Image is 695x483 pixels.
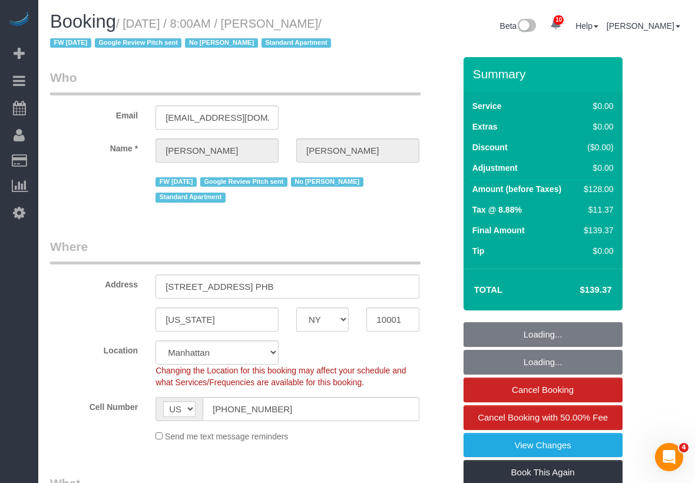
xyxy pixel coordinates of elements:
label: Final Amount [472,224,525,236]
input: Zip Code [366,307,419,332]
label: Tax @ 8.88% [472,204,522,216]
h4: $139.37 [544,285,611,295]
span: Standard Apartment [155,193,226,202]
input: Last Name [296,138,419,163]
span: Booking [50,11,116,32]
label: Location [41,340,147,356]
input: First Name [155,138,279,163]
img: Automaid Logo [7,12,31,28]
img: New interface [517,19,536,34]
span: FW [DATE] [155,177,197,187]
label: Discount [472,141,508,153]
span: Cancel Booking with 50.00% Fee [478,412,608,422]
label: Email [41,105,147,121]
label: Cell Number [41,397,147,413]
div: $0.00 [579,121,613,133]
h3: Summary [473,67,617,81]
label: Amount (before Taxes) [472,183,561,195]
a: Cancel Booking with 50.00% Fee [464,405,623,430]
div: $0.00 [579,100,613,112]
a: Help [575,21,598,31]
legend: Where [50,238,421,264]
span: Changing the Location for this booking may affect your schedule and what Services/Frequencies are... [155,366,406,387]
label: Name * [41,138,147,154]
span: Standard Apartment [262,38,332,48]
small: / [DATE] / 8:00AM / [PERSON_NAME] [50,17,335,50]
a: View Changes [464,433,623,458]
div: $0.00 [579,245,613,257]
span: Google Review Pitch sent [95,38,182,48]
span: FW [DATE] [50,38,91,48]
span: Send me text message reminders [165,432,288,441]
label: Extras [472,121,498,133]
div: ($0.00) [579,141,613,153]
label: Tip [472,245,485,257]
a: [PERSON_NAME] [607,21,680,31]
div: $0.00 [579,162,613,174]
a: 10 [544,12,567,38]
div: $139.37 [579,224,613,236]
span: No [PERSON_NAME] [185,38,257,48]
span: No [PERSON_NAME] [291,177,363,187]
input: Email [155,105,279,130]
a: Beta [500,21,537,31]
legend: Who [50,69,421,95]
label: Adjustment [472,162,518,174]
iframe: Intercom live chat [655,443,683,471]
strong: Total [474,284,503,295]
input: Cell Number [203,397,419,421]
input: City [155,307,279,332]
span: 10 [554,15,564,25]
span: Google Review Pitch sent [200,177,287,187]
span: 4 [679,443,689,452]
label: Service [472,100,502,112]
div: $11.37 [579,204,613,216]
a: Cancel Booking [464,378,623,402]
label: Address [41,274,147,290]
div: $128.00 [579,183,613,195]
